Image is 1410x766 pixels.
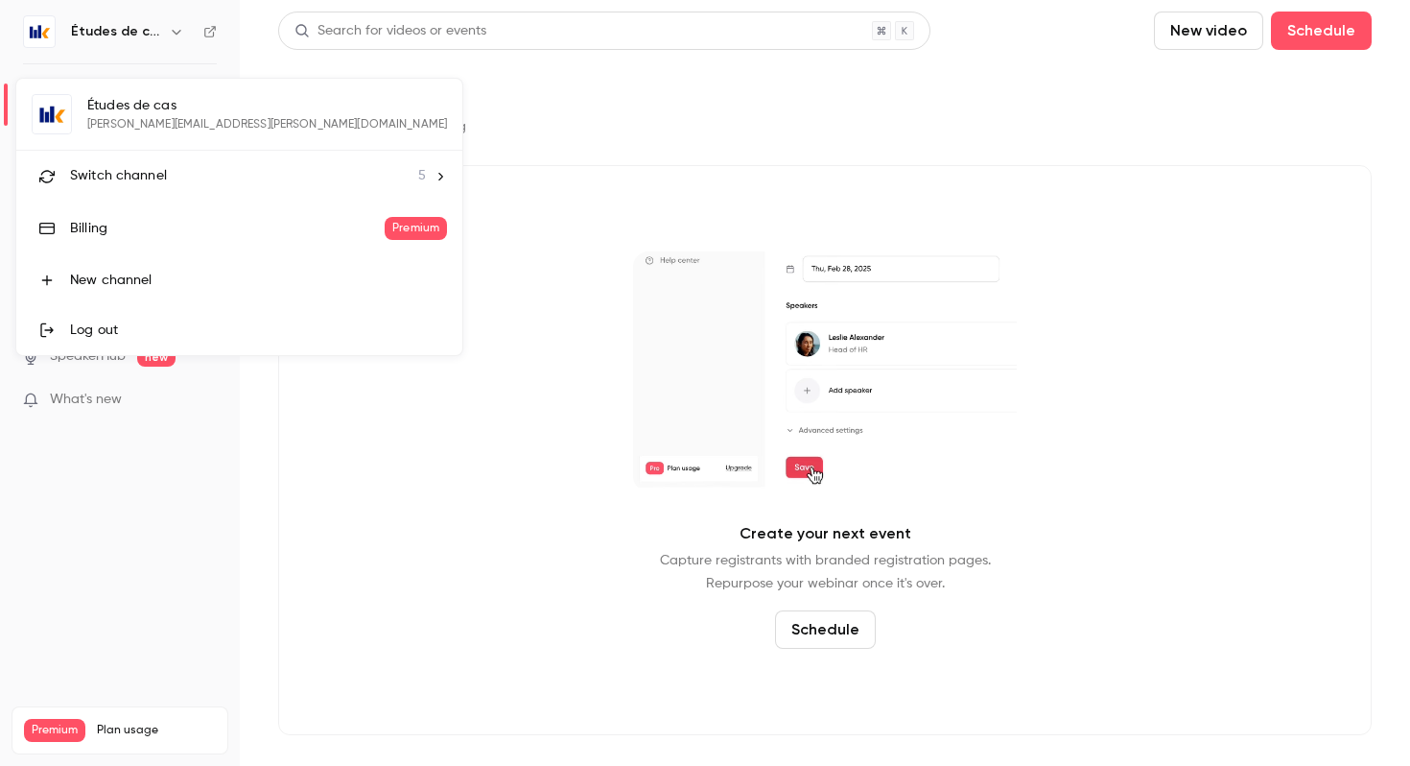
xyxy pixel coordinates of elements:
[70,271,447,290] div: New channel
[385,217,447,240] span: Premium
[418,166,426,186] span: 5
[70,219,385,238] div: Billing
[70,166,167,186] span: Switch channel
[70,321,447,340] div: Log out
